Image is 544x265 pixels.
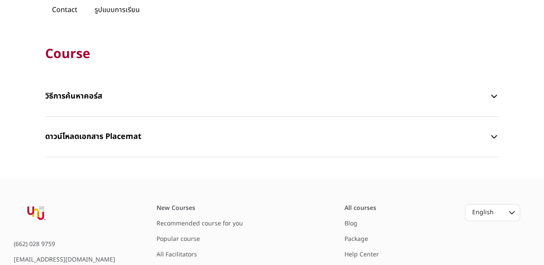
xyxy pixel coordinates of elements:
div: New Courses [157,204,260,213]
p: ดาวน์โหลดเอกสาร Placemat [45,124,489,150]
a: Popular course [157,234,200,243]
a: All courses [344,203,376,213]
a: Help Center [344,250,379,259]
a: Recommended course for you [157,219,243,228]
a: Package [344,234,368,243]
div: [EMAIL_ADDRESS][DOMAIN_NAME] [14,256,129,264]
img: YourNextU Logo [14,204,58,224]
a: All Facilitators [157,250,197,259]
a: Blog [344,219,357,228]
p: วิธีการค้นหาคอร์ส [45,83,489,109]
p: Course [45,46,499,63]
button: ดาวน์โหลดเอกสาร Placemat [45,124,499,150]
div: (662) 028 9759 [14,240,129,249]
button: วิธีการค้นหาคอร์ส [45,83,499,109]
div: English [472,208,497,217]
p: รูปแบบการเรียน [88,2,147,18]
p: Contact [45,2,84,18]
